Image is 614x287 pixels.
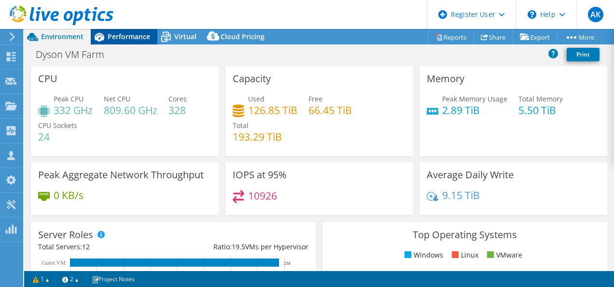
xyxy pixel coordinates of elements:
a: Export [513,29,558,44]
h3: CPU [38,73,57,84]
span: Net CPU [104,94,130,103]
span: Virtual [174,32,196,41]
h3: Average Daily Write [427,170,514,180]
h4: 328 [168,105,187,115]
text: 234 [284,261,291,266]
h4: 10926 [248,190,277,201]
svg: \n [528,10,536,19]
span: Total [233,121,249,130]
h4: 809.60 GHz [104,105,157,115]
span: CPU Sockets [38,121,77,130]
span: Used [248,94,265,103]
a: 2 [56,273,85,285]
h4: 332 GHz [54,105,93,115]
h4: 24 [38,131,77,142]
a: Reports [428,29,474,44]
h3: Peak Aggregate Network Throughput [38,170,204,180]
span: 12 [82,242,90,251]
span: AK [588,7,603,22]
span: 19.5 [232,242,245,251]
span: Environment [41,32,84,41]
h3: Server Roles [38,230,93,240]
li: VMware [485,250,522,260]
li: Windows [402,250,443,260]
span: Performance [108,32,150,41]
span: Free [308,94,322,103]
h4: 66.45 TiB [308,105,352,115]
span: Total Memory [518,94,563,103]
text: Guest VM [42,259,66,266]
a: Print [567,48,600,61]
h4: 2.89 TiB [442,105,507,115]
h3: Memory [427,73,464,84]
h4: 126.85 TiB [248,105,297,115]
div: Ratio: VMs per Hypervisor [173,242,308,252]
h3: IOPS at 95% [233,170,287,180]
span: Cores [168,94,187,103]
a: More [557,29,602,44]
a: Share [474,29,513,44]
li: Linux [449,250,478,260]
h1: Dyson VM Farm [31,49,119,60]
span: Cloud Pricing [221,32,265,41]
span: Peak Memory Usage [442,94,507,103]
div: Total Servers: [38,242,173,252]
span: Peak CPU [54,94,84,103]
a: Project Notes [85,273,141,285]
h4: 0 KB/s [54,190,84,201]
h4: 5.50 TiB [518,105,563,115]
h4: 9.15 TiB [442,190,480,201]
a: 1 [26,273,56,285]
h3: Top Operating Systems [330,230,600,240]
h4: 193.29 TiB [233,131,282,142]
h3: Capacity [233,73,271,84]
